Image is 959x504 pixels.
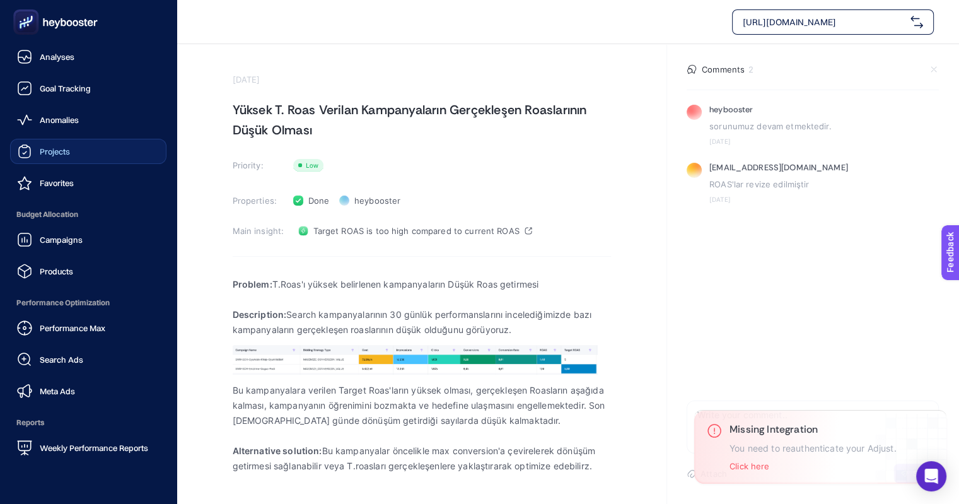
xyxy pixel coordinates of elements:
h3: Main insight: [233,226,286,236]
h4: Comments [702,64,745,74]
span: Target ROAS is too high compared to current ROAS [313,226,520,236]
a: Weekly Performance Reports [10,435,166,460]
strong: Problem: [233,279,272,290]
h3: Missing Integration [729,423,896,436]
span: [URL][DOMAIN_NAME] [743,16,905,28]
span: Campaigns [40,235,83,245]
data: 2 [748,64,753,74]
h3: Priority: [233,160,286,170]
a: Favorites [10,170,166,196]
a: Goal Tracking [10,76,166,101]
strong: Alternative solution: [233,445,322,456]
h5: heybooster [709,105,753,115]
h3: Properties: [233,196,286,206]
h5: [EMAIL_ADDRESS][DOMAIN_NAME] [709,163,848,173]
a: Target ROAS is too high compared to current ROAS [293,221,537,241]
span: Goal Tracking [40,83,91,93]
a: Search Ads [10,347,166,372]
p: sorunumuz devam etmektedir. [709,120,939,132]
a: Projects [10,139,166,164]
a: Anomalies [10,107,166,132]
p: Search kampanyalarının 30 günlük performanslarını incelediğimizde bazı kampanyaların gerçekleşen ... [233,307,611,337]
button: Click here [729,461,769,471]
h1: Yüksek T. Roas Verilan Kampanyaların Gerçekleşen Roaslarının Düşük Olması [233,100,611,140]
time: [DATE] [709,138,939,145]
p: ROAS'lar revize edilmiştir [709,178,939,190]
span: Done [308,196,330,206]
div: Open Intercom Messenger [916,461,946,491]
span: heybooster [354,196,400,206]
time: [DATE] [709,196,939,203]
time: [DATE] [233,74,260,85]
img: 1751446500657-Ekran%20Resmi%202025-07-02%2011.50.58.png [233,345,598,375]
span: Performance Optimization [10,290,166,315]
span: Budget Allocation [10,202,166,227]
img: svg%3e [910,16,923,28]
span: Analyses [40,52,74,62]
span: Products [40,266,73,276]
span: Feedback [8,4,48,14]
span: Meta Ads [40,386,75,396]
p: Bu kampanyalara verilen Target Roas'ların yüksek olması, gerçekleşen Roasların aşağıda kalması, k... [233,383,611,428]
a: Products [10,259,166,284]
span: Favorites [40,178,74,188]
a: Meta Ads [10,378,166,404]
p: T.Roas'ı yüksek belirlenen kampanyaların Düşük Roas getirmesi [233,277,611,292]
a: Performance Max [10,315,166,341]
span: Weekly Performance Reports [40,443,148,453]
p: Bu kampanyalar öncelikle max conversion'a çevirelerek dönüşüm getirmesi sağlanabilir veya T.roasl... [233,443,611,474]
p: You need to reauthenticate your Adjust. [729,443,896,454]
span: Projects [40,146,70,156]
span: Anomalies [40,115,79,125]
span: Performance Max [40,323,105,333]
strong: Description: [233,309,287,320]
span: Reports [10,410,166,435]
a: Campaigns [10,227,166,252]
a: Analyses [10,44,166,69]
span: Search Ads [40,355,83,365]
